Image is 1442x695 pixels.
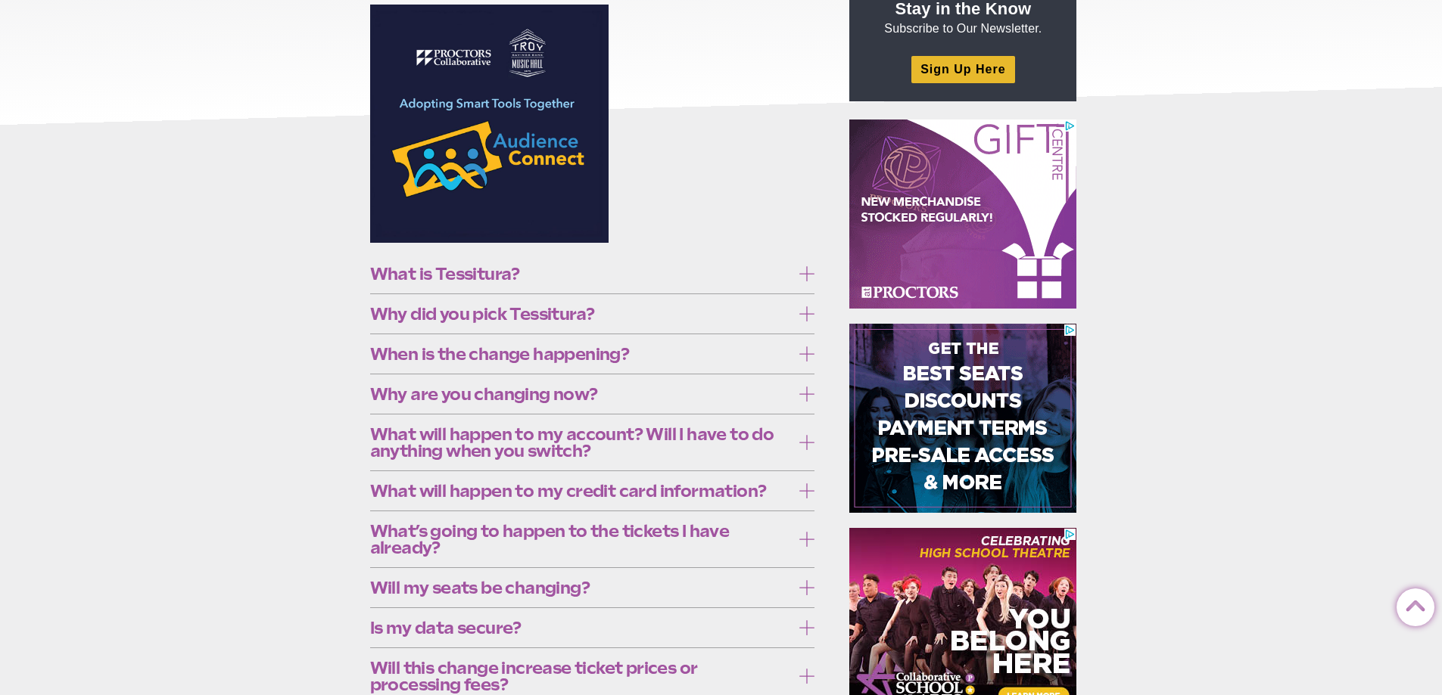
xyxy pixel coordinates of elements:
span: What’s going to happen to the tickets I have already? [370,523,792,556]
span: What will happen to my credit card information? [370,482,792,499]
span: What will happen to my account? Will I have to do anything when you switch? [370,426,792,459]
iframe: Advertisement [849,119,1076,309]
span: Will this change increase ticket prices or processing fees? [370,659,792,693]
iframe: Advertisement [849,324,1076,513]
span: Why are you changing now? [370,386,792,402]
span: Is my data secure? [370,619,792,636]
span: What is Tessitura? [370,265,792,282]
span: Why did you pick Tessitura? [370,306,792,322]
a: Back to Top [1397,589,1427,619]
span: Will my seats be changing? [370,579,792,596]
span: When is the change happening? [370,346,792,362]
a: Sign Up Here [911,56,1014,82]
